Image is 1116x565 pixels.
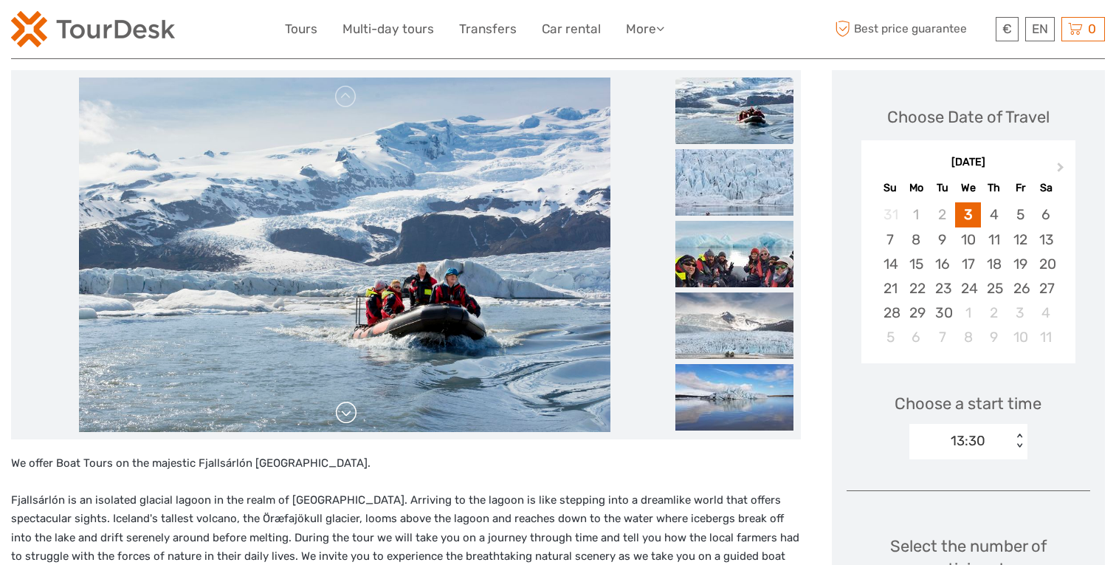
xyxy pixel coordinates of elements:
div: Choose Wednesday, September 10th, 2025 [955,227,981,252]
div: EN [1025,17,1055,41]
div: Choose Tuesday, September 30th, 2025 [929,301,955,325]
span: 0 [1086,21,1098,36]
img: 6217feec89a44edd959e02bcf62da7ba_main_slider.jpg [79,78,610,432]
div: Not available Tuesday, September 2nd, 2025 [929,202,955,227]
div: Choose Monday, September 22nd, 2025 [903,276,929,301]
div: Choose Friday, September 26th, 2025 [1008,276,1033,301]
div: Choose Sunday, September 7th, 2025 [878,227,903,252]
div: Choose Friday, September 12th, 2025 [1008,227,1033,252]
div: Choose Wednesday, September 24th, 2025 [955,276,981,301]
div: Choose Sunday, September 21st, 2025 [878,276,903,301]
div: Choose Monday, October 6th, 2025 [903,325,929,349]
div: Choose Tuesday, September 23rd, 2025 [929,276,955,301]
div: Choose Sunday, September 28th, 2025 [878,301,903,325]
div: Choose Thursday, September 4th, 2025 [981,202,1007,227]
p: We offer Boat Tours on the majestic Fjallsárlón [GEOGRAPHIC_DATA]. [11,454,801,473]
div: Choose Tuesday, October 7th, 2025 [929,325,955,349]
img: d9d06c5e3f6f41a3b02bfb2b5f58d4b2_slider_thumbnail.jpg [675,149,793,216]
div: Choose Tuesday, September 16th, 2025 [929,252,955,276]
div: Choose Saturday, September 6th, 2025 [1033,202,1059,227]
div: We [955,178,981,198]
div: Choose Monday, September 15th, 2025 [903,252,929,276]
div: Choose Thursday, October 9th, 2025 [981,325,1007,349]
img: 6217feec89a44edd959e02bcf62da7ba_slider_thumbnail.jpg [675,78,793,144]
div: Choose Saturday, September 20th, 2025 [1033,252,1059,276]
div: Choose Thursday, September 11th, 2025 [981,227,1007,252]
p: We're away right now. Please check back later! [21,26,167,38]
div: Choose Wednesday, September 3rd, 2025 [955,202,981,227]
div: < > [1013,434,1026,449]
img: 947a6642df654ef2a716231b6840a855_slider_thumbnail.jpg [675,221,793,287]
div: Tu [929,178,955,198]
div: Choose Friday, October 10th, 2025 [1008,325,1033,349]
div: Choose Wednesday, October 8th, 2025 [955,325,981,349]
div: Choose Wednesday, October 1st, 2025 [955,301,981,325]
div: Sa [1033,178,1059,198]
span: € [1002,21,1012,36]
div: Choose Thursday, September 18th, 2025 [981,252,1007,276]
div: Choose Date of Travel [887,106,1050,129]
div: Choose Monday, September 29th, 2025 [903,301,929,325]
span: Choose a start time [895,392,1041,415]
a: Tours [285,18,317,40]
div: [DATE] [861,155,1076,171]
div: Choose Sunday, October 5th, 2025 [878,325,903,349]
div: Choose Sunday, September 14th, 2025 [878,252,903,276]
div: Choose Friday, September 19th, 2025 [1008,252,1033,276]
div: 13:30 [951,431,985,451]
a: Car rental [542,18,601,40]
div: Choose Wednesday, September 17th, 2025 [955,252,981,276]
div: Not available Monday, September 1st, 2025 [903,202,929,227]
button: Open LiveChat chat widget [170,23,187,41]
button: Next Month [1050,159,1074,182]
div: Choose Saturday, September 27th, 2025 [1033,276,1059,301]
img: 096584064ae04760be32854a3869a7bb_slider_thumbnail.jpeg [675,292,793,359]
div: Choose Monday, September 8th, 2025 [903,227,929,252]
div: Choose Saturday, October 11th, 2025 [1033,325,1059,349]
div: Choose Tuesday, September 9th, 2025 [929,227,955,252]
a: Transfers [459,18,517,40]
img: 120-15d4194f-c635-41b9-a512-a3cb382bfb57_logo_small.png [11,11,175,47]
div: Choose Friday, September 5th, 2025 [1008,202,1033,227]
div: Choose Thursday, September 25th, 2025 [981,276,1007,301]
div: Mo [903,178,929,198]
div: Choose Saturday, October 4th, 2025 [1033,301,1059,325]
div: Fr [1008,178,1033,198]
div: Choose Thursday, October 2nd, 2025 [981,301,1007,325]
div: Choose Friday, October 3rd, 2025 [1008,301,1033,325]
span: Best price guarantee [832,17,993,41]
div: month 2025-09 [866,202,1071,349]
a: More [626,18,664,40]
div: Th [981,178,1007,198]
div: Not available Sunday, August 31st, 2025 [878,202,903,227]
a: Multi-day tours [342,18,434,40]
div: Choose Saturday, September 13th, 2025 [1033,227,1059,252]
img: 0af9abf64c4e4d9a8571516d47d79ea4_slider_thumbnail.jpeg [675,364,793,431]
div: Su [878,178,903,198]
